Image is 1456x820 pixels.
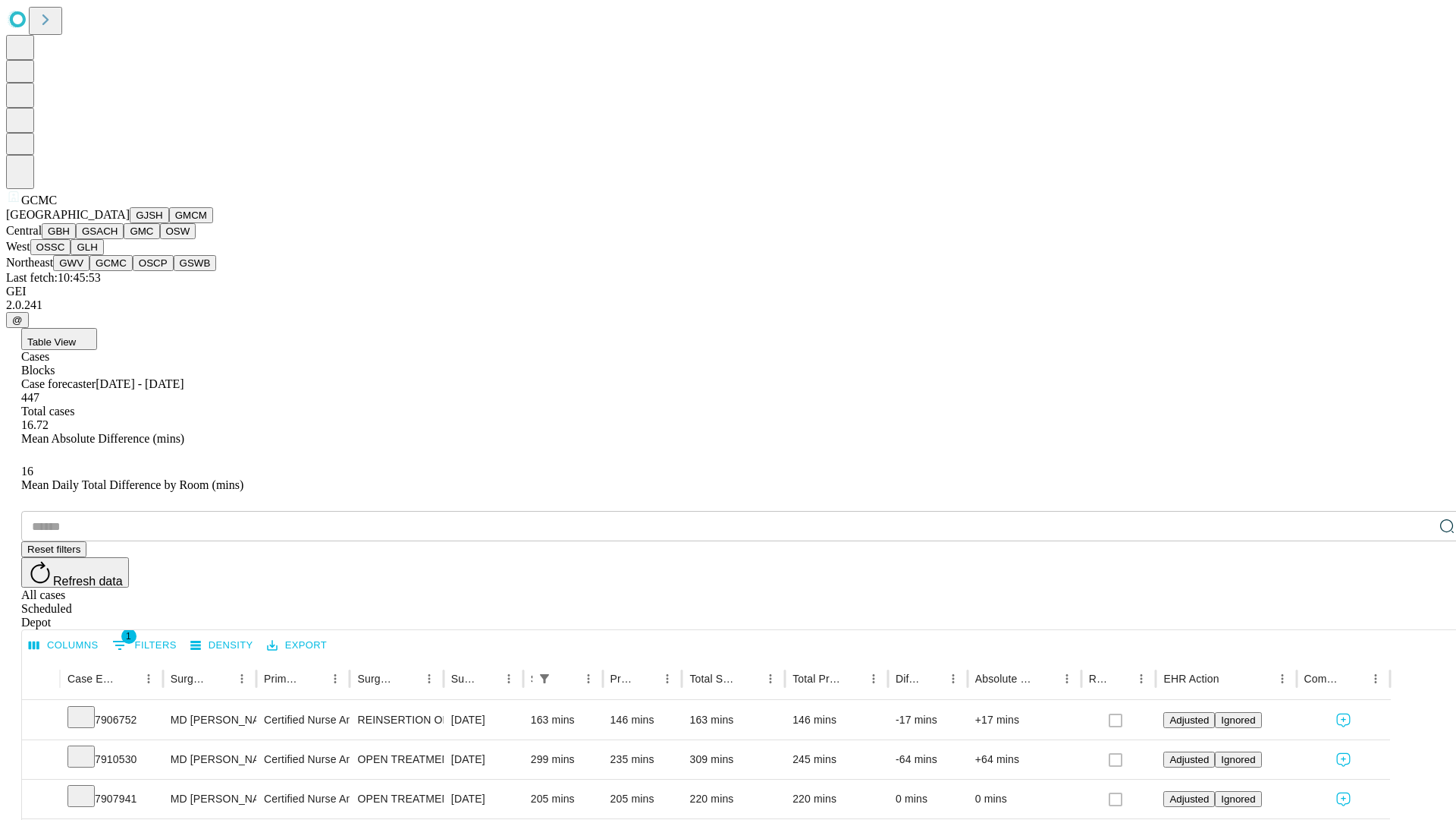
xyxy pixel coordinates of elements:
[1304,673,1342,685] div: Comments
[689,701,777,740] div: 163 mins
[264,701,342,740] div: Certified Nurse Anesthetist
[96,377,184,390] span: [DATE] - [DATE]
[1163,791,1215,807] button: Adjusted
[187,634,257,658] button: Density
[943,668,964,689] button: Menu
[531,780,595,818] div: 205 mins
[171,740,249,779] div: MD [PERSON_NAME]
[1215,712,1261,728] button: Ignored
[792,673,840,685] div: Total Predicted Duration
[21,478,243,491] span: Mean Daily Total Difference by Room (mins)
[610,740,675,779] div: 235 mins
[975,780,1074,818] div: 0 mins
[21,391,39,404] span: 447
[1272,668,1293,689] button: Menu
[357,780,435,818] div: OPEN TREATMENT OF [MEDICAL_DATA](S) WITH [MEDICAL_DATA], INCLUDES THORACOSCOPIC VISUALIZATION WHE...
[117,668,138,689] button: Sort
[1109,668,1131,689] button: Sort
[1035,668,1056,689] button: Sort
[169,207,213,223] button: GMCM
[71,239,103,255] button: GLH
[30,708,52,734] button: Expand
[357,740,435,779] div: OPEN TREATMENT PROXIMAL [MEDICAL_DATA] BICONDYLAR
[578,668,599,689] button: Menu
[6,298,1450,312] div: 2.0.241
[1163,673,1219,685] div: EHR Action
[264,780,342,818] div: Certified Nurse Anesthetist
[1169,793,1209,805] span: Adjusted
[171,673,209,685] div: Surgeon Name
[138,668,159,689] button: Menu
[863,668,884,689] button: Menu
[108,633,180,658] button: Show filters
[1215,752,1261,768] button: Ignored
[451,701,516,740] div: [DATE]
[1221,714,1255,726] span: Ignored
[124,223,159,239] button: GMC
[21,194,57,207] span: GCMC
[21,432,184,445] span: Mean Absolute Difference (mins)
[21,557,129,588] button: Refresh data
[557,668,578,689] button: Sort
[531,673,532,685] div: Scheduled In Room Duration
[6,256,53,269] span: Northeast
[610,780,675,818] div: 205 mins
[921,668,943,689] button: Sort
[419,668,440,689] button: Menu
[1163,752,1215,768] button: Adjusted
[25,634,102,658] button: Select columns
[1215,791,1261,807] button: Ignored
[133,255,174,271] button: OSCP
[30,239,71,255] button: OSSC
[357,701,435,740] div: REINSERTION OF SPINAL INSTRUMENTATION
[30,787,52,813] button: Expand
[689,673,737,685] div: Total Scheduled Duration
[6,240,30,253] span: West
[53,575,123,588] span: Refresh data
[171,701,249,740] div: MD [PERSON_NAME] [PERSON_NAME] Md
[451,740,516,779] div: [DATE]
[12,314,23,326] span: @
[303,668,325,689] button: Sort
[67,701,155,740] div: 7906752
[534,668,555,689] div: 1 active filter
[975,673,1034,685] div: Absolute Difference
[67,673,115,685] div: Case Epic Id
[498,668,519,689] button: Menu
[67,740,155,779] div: 7910530
[27,336,76,348] span: Table View
[357,673,395,685] div: Surgery Name
[231,668,253,689] button: Menu
[397,668,419,689] button: Sort
[210,668,231,689] button: Sort
[975,701,1074,740] div: +17 mins
[531,701,595,740] div: 163 mins
[689,740,777,779] div: 309 mins
[896,701,960,740] div: -17 mins
[1056,668,1078,689] button: Menu
[264,673,302,685] div: Primary Service
[1221,793,1255,805] span: Ignored
[1131,668,1152,689] button: Menu
[21,328,97,350] button: Table View
[264,740,342,779] div: Certified Nurse Anesthetist
[610,673,635,685] div: Predicted In Room Duration
[896,740,960,779] div: -64 mins
[1169,714,1209,726] span: Adjusted
[76,223,124,239] button: GSACH
[739,668,760,689] button: Sort
[130,207,169,223] button: GJSH
[975,740,1074,779] div: +64 mins
[531,740,595,779] div: 299 mins
[792,740,880,779] div: 245 mins
[1365,668,1386,689] button: Menu
[792,780,880,818] div: 220 mins
[174,255,217,271] button: GSWB
[160,223,196,239] button: OSW
[1221,668,1242,689] button: Sort
[1089,673,1109,685] div: Resolved in EHR
[42,223,76,239] button: GBH
[6,208,130,221] span: [GEOGRAPHIC_DATA]
[21,377,96,390] span: Case forecaster
[896,673,920,685] div: Difference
